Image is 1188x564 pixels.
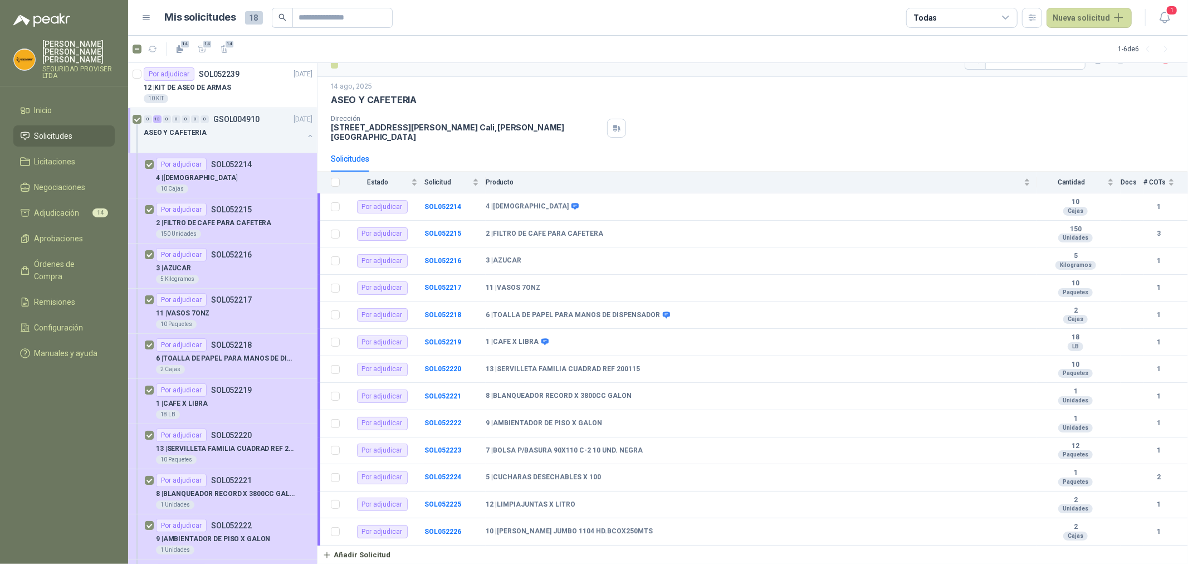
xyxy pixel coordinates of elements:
[156,534,270,544] p: 9 | AMBIENTADOR DE PISO X GALON
[156,410,180,419] div: 18 LB
[357,471,408,484] div: Por adjudicar
[486,202,569,211] b: 4 | [DEMOGRAPHIC_DATA]
[156,474,207,487] div: Por adjudicar
[1037,333,1114,342] b: 18
[42,40,115,64] p: [PERSON_NAME] [PERSON_NAME] [PERSON_NAME]
[1037,252,1114,261] b: 5
[424,230,461,237] a: SOL052215
[486,446,643,455] b: 7 | BOLSA P/BASURA 90X110 C-2 10 UND. NEGRA
[1037,172,1121,193] th: Cantidad
[144,82,231,93] p: 12 | KIT DE ASEO DE ARMAS
[486,284,540,293] b: 11 | VASOS 7ONZ
[486,230,603,239] b: 2 | FILTRO DE CAFE PARA CAFETERA
[424,284,461,291] b: SOL052217
[424,528,461,536] a: SOL052226
[1143,283,1175,293] b: 1
[346,178,409,186] span: Estado
[357,308,408,322] div: Por adjudicar
[156,275,199,284] div: 5 Kilogramos
[13,13,70,27] img: Logo peakr
[202,40,213,48] span: 14
[486,338,539,347] b: 1 | CAFE X LIBRA
[424,419,461,427] a: SOL052222
[211,206,252,213] p: SOL052215
[211,431,252,439] p: SOL052220
[278,13,286,21] span: search
[1047,8,1132,28] button: Nueva solicitud
[156,263,191,274] p: 3 | AZUCAR
[1058,478,1093,487] div: Paquetes
[128,424,317,469] a: Por adjudicarSOL05222013 |SERVILLETA FAMILIA CUADRAD REF 20011510 Paquetes
[13,125,115,147] a: Solicitudes
[13,177,115,198] a: Negociaciones
[156,308,209,319] p: 11 | VASOS 7ONZ
[128,289,317,334] a: Por adjudicarSOL05221711 |VASOS 7ONZ10 Paquetes
[486,178,1021,186] span: Producto
[211,341,252,349] p: SOL052218
[1058,396,1093,405] div: Unidades
[128,153,317,198] a: Por adjudicarSOL0522144 |[DEMOGRAPHIC_DATA]10 Cajas
[294,69,312,80] p: [DATE]
[357,227,408,241] div: Por adjudicar
[1037,225,1114,234] b: 150
[424,338,461,346] b: SOL052219
[156,398,208,409] p: 1 | CAFE X LIBRA
[156,489,295,499] p: 8 | BLANQUEADOR RECORD X 3800CC GALON
[1143,418,1175,429] b: 1
[331,123,603,142] p: [STREET_ADDRESS][PERSON_NAME] Cali , [PERSON_NAME][GEOGRAPHIC_DATA]
[144,128,207,138] p: ASEO Y CAFETERIA
[128,198,317,244] a: Por adjudicarSOL0522152 |FILTRO DE CAFE PARA CAFETERA150 Unidades
[156,173,237,183] p: 4 | [DEMOGRAPHIC_DATA]
[156,158,207,171] div: Por adjudicar
[357,336,408,349] div: Por adjudicar
[156,365,185,374] div: 2 Cajas
[35,130,73,142] span: Solicitudes
[13,291,115,313] a: Remisiones
[1068,342,1083,351] div: LB
[1058,424,1093,432] div: Unidades
[1055,261,1096,270] div: Kilogramos
[357,390,408,403] div: Por adjudicar
[357,254,408,268] div: Por adjudicar
[201,115,209,123] div: 0
[1037,307,1114,315] b: 2
[1118,40,1175,58] div: 1 - 6 de 6
[424,178,470,186] span: Solicitud
[424,172,486,193] th: Solicitud
[424,392,461,400] b: SOL052221
[1063,315,1088,324] div: Cajas
[156,203,207,216] div: Por adjudicar
[1037,496,1114,505] b: 2
[13,317,115,338] a: Configuración
[35,258,104,283] span: Órdenes de Compra
[1143,499,1175,510] b: 1
[331,115,603,123] p: Dirección
[153,115,162,123] div: 13
[156,338,207,352] div: Por adjudicar
[156,230,201,239] div: 150 Unidades
[211,296,252,304] p: SOL052217
[156,353,295,364] p: 6 | TOALLA DE PAPEL PARA MANOS DE DISPENSADOR
[1058,234,1093,242] div: Unidades
[1058,450,1093,459] div: Paquetes
[1143,172,1188,193] th: # COTs
[1037,178,1105,186] span: Cantidad
[1121,172,1143,193] th: Docs
[486,365,640,374] b: 13 | SERVILLETA FAMILIA CUADRAD REF 200115
[1143,337,1175,348] b: 1
[1143,472,1175,483] b: 2
[182,115,190,123] div: 0
[128,514,317,560] a: Por adjudicarSOL0522229 |AMBIENTADOR DE PISO X GALON1 Unidades
[1143,256,1175,266] b: 1
[1143,527,1175,537] b: 1
[213,115,260,123] p: GSOL004910
[35,104,52,116] span: Inicio
[1037,198,1114,207] b: 10
[424,446,461,454] b: SOL052223
[486,419,602,428] b: 9 | AMBIENTADOR DE PISO X GALON
[486,500,575,509] b: 12 | LIMPIAJUNTAS X LITRO
[331,94,417,106] p: ASEO Y CAFETERIA
[486,392,632,401] b: 8 | BLANQUEADOR RECORD X 3800CC GALON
